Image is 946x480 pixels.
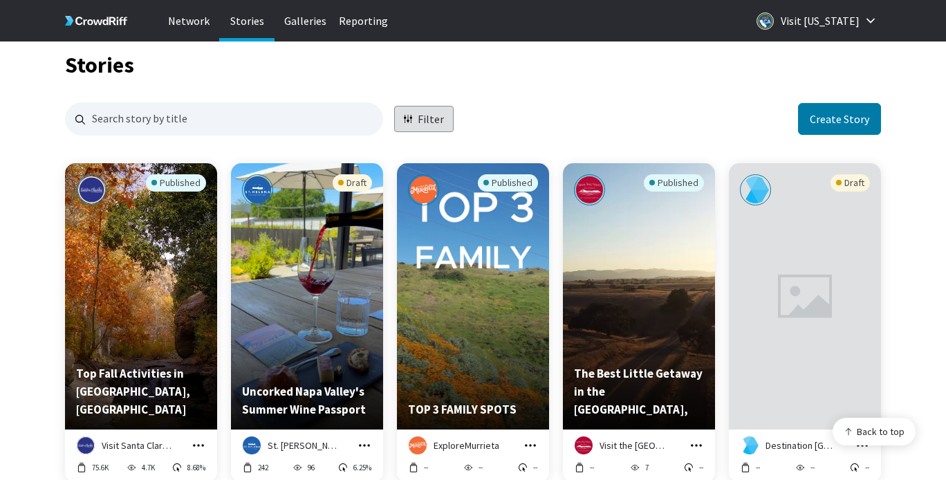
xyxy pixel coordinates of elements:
button: Back to top [833,418,916,445]
p: Visit [US_STATE] [781,10,860,32]
p: ExploreMurrieta [434,439,499,452]
img: Visit Santa Clarita [76,174,107,205]
div: Published [146,174,206,192]
p: TOP 3 FAMILY SPOTS [408,400,538,418]
a: Preview story titled 'Uncorked Napa Valley's Summer Wine Passport' [231,420,383,432]
a: Preview story titled 'TOP 3 FAMILY SPOTS' [397,420,549,432]
img: Visit the Santa Ynez Valley [575,436,593,454]
div: Published [478,174,538,192]
a: Preview story titled 'The Best Little Getaway in the Santa Ynez Valley, CA' [563,420,715,432]
img: St. Helena [243,436,261,454]
p: The Best Little Getaway in the Santa Ynez Valley, CA [574,364,704,418]
p: Filter [418,111,444,127]
p: St. [PERSON_NAME] [268,439,337,452]
p: Top Fall Activities in Santa Clarita, CA [76,364,206,418]
img: Logo for Visit California [757,12,774,30]
input: Search for stories by name. Press enter to submit. [65,102,383,136]
img: ExploreMurrieta [408,174,439,205]
p: Visit the [GEOGRAPHIC_DATA] [600,439,669,452]
p: Uncorked Napa Valley's Summer Wine Passport [242,382,372,418]
img: ExploreMurrieta [409,436,427,454]
p: Destination [GEOGRAPHIC_DATA] [766,439,835,452]
img: Destination Irvine [741,436,759,454]
img: Visit the Santa Ynez Valley [574,174,605,205]
p: Visit Santa Clarita [102,439,171,452]
button: Create a new story in story creator application [798,103,881,135]
h1: Stories [65,55,881,75]
button: Filter [394,106,454,133]
img: St. Helena [242,174,273,205]
div: Published [644,174,704,192]
img: Visit Santa Clarita [77,436,95,454]
div: Draft [333,174,372,192]
a: Preview story titled '' [729,163,881,430]
a: Preview story titled 'Top Fall Activities in Santa Clarita, CA' [65,420,217,432]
